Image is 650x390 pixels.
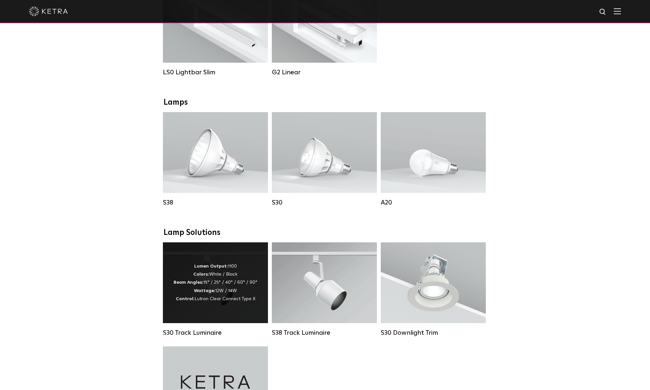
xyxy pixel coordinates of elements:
[164,228,487,237] div: Lamp Solutions
[194,264,228,269] strong: Lumen Output:
[272,69,377,76] div: G2 Linear
[29,6,68,16] img: ketra-logo-2019-white
[163,112,268,206] a: S38 Lumen Output:1100Colors:White / BlackBase Type:E26 Edison Base / GU24Beam Angles:10° / 25° / ...
[272,112,377,206] a: S30 Lumen Output:1100Colors:White / BlackBase Type:E26 Edison Base / GU24Beam Angles:15° / 25° / ...
[163,69,268,76] div: LS0 Lightbar Slim
[163,242,268,337] a: S30 Track Luminaire Lumen Output:1100Colors:White / BlackBeam Angles:15° / 25° / 40° / 60° / 90°W...
[163,199,268,206] div: S38
[381,242,486,337] a: S30 Downlight Trim S30 Downlight Trim
[174,262,257,303] div: 1100 White / Black 15° / 25° / 40° / 60° / 90° 12W / 14W
[163,329,268,337] div: S30 Track Luminaire
[272,242,377,337] a: S38 Track Luminaire Lumen Output:1100Colors:White / BlackBeam Angles:10° / 25° / 40° / 60°Wattage...
[164,98,487,107] div: Lamps
[174,280,203,285] strong: Beam Angles:
[195,297,255,301] span: Lutron Clear Connect Type X
[272,329,377,337] div: S38 Track Luminaire
[193,272,209,277] strong: Colors:
[381,112,486,206] a: A20 Lumen Output:600 / 800Colors:White / BlackBase Type:E26 Edison Base / GU24Beam Angles:Omni-Di...
[272,199,377,206] div: S30
[599,8,607,16] img: search icon
[381,329,486,337] div: S30 Downlight Trim
[381,199,486,206] div: A20
[176,297,195,301] strong: Control:
[194,289,215,293] strong: Wattage:
[614,8,621,14] img: Hamburger%20Nav.svg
